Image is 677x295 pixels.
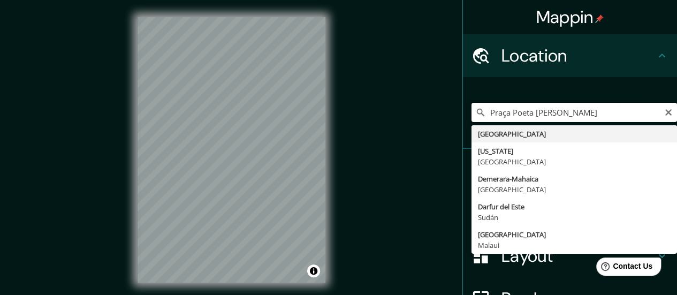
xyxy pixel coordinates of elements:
div: Location [463,34,677,77]
div: Pins [463,149,677,192]
h4: Layout [501,245,656,267]
button: Toggle attribution [307,264,320,277]
div: [US_STATE] [478,146,671,156]
div: Layout [463,235,677,277]
div: [GEOGRAPHIC_DATA] [478,184,671,195]
h4: Location [501,45,656,66]
div: Malaui [478,240,671,251]
h4: Mappin [536,6,604,28]
div: Demerara-Mahaica [478,173,671,184]
div: [GEOGRAPHIC_DATA] [478,128,671,139]
div: Darfur del Este [478,201,671,212]
div: Sudán [478,212,671,223]
div: Style [463,192,677,235]
div: [GEOGRAPHIC_DATA] [478,156,671,167]
img: pin-icon.png [595,14,604,23]
canvas: Map [138,17,325,283]
button: Clear [664,107,673,117]
iframe: Help widget launcher [582,253,665,283]
div: [GEOGRAPHIC_DATA] [478,229,671,240]
input: Pick your city or area [471,103,677,122]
